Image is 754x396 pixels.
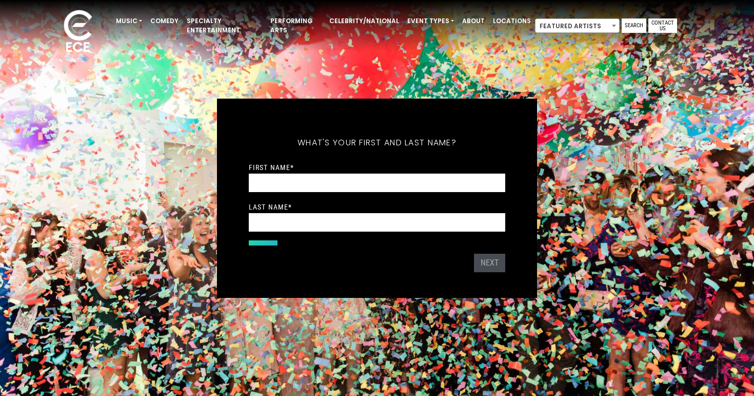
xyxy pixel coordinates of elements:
[535,19,619,33] span: Featured Artists
[183,12,266,39] a: Specialty Entertainment
[648,18,677,33] a: Contact Us
[52,7,104,57] img: ece_new_logo_whitev2-1.png
[489,12,535,30] a: Locations
[112,12,146,30] a: Music
[249,124,505,161] h5: What's your first and last name?
[249,202,292,212] label: Last Name
[146,12,183,30] a: Comedy
[266,12,325,39] a: Performing Arts
[458,12,489,30] a: About
[622,18,646,33] a: Search
[249,163,294,172] label: First Name
[403,12,458,30] a: Event Types
[325,12,403,30] a: Celebrity/National
[535,18,620,33] span: Featured Artists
